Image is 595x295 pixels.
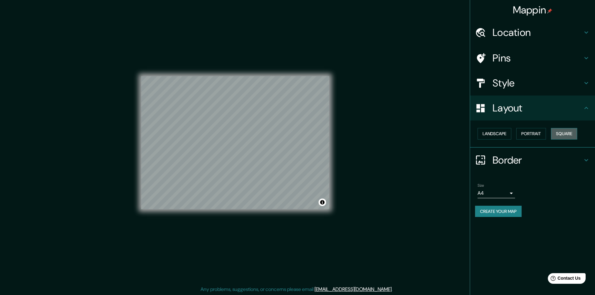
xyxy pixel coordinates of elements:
h4: Mappin [513,4,553,16]
h4: Layout [493,102,583,114]
iframe: Help widget launcher [539,271,588,288]
label: Size [478,183,484,188]
h4: Border [493,154,583,166]
h4: Location [493,26,583,39]
canvas: Map [141,76,329,209]
p: Any problems, suggestions, or concerns please email . [201,286,393,293]
button: Landscape [478,128,511,140]
div: Layout [470,96,595,120]
div: . [394,286,395,293]
h4: Pins [493,52,583,64]
a: [EMAIL_ADDRESS][DOMAIN_NAME] [315,286,392,293]
div: Location [470,20,595,45]
div: Border [470,148,595,173]
button: Toggle attribution [319,199,326,206]
div: A4 [478,188,515,198]
div: . [393,286,394,293]
div: Pins [470,46,595,71]
button: Portrait [516,128,546,140]
button: Create your map [475,206,522,217]
img: pin-icon.png [547,8,552,13]
h4: Style [493,77,583,89]
div: Style [470,71,595,96]
button: Square [551,128,577,140]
